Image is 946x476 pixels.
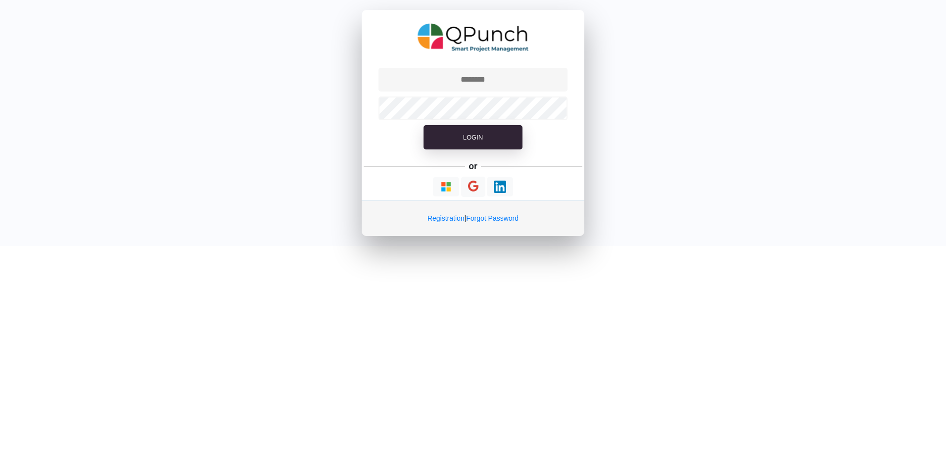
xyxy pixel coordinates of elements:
a: Registration [427,214,465,222]
h5: or [467,159,479,173]
button: Continue With LinkedIn [487,177,513,196]
img: Loading... [440,181,452,193]
img: QPunch [418,20,529,55]
button: Login [424,125,522,150]
a: Forgot Password [466,214,519,222]
button: Continue With Google [461,177,485,197]
img: Loading... [494,181,506,193]
button: Continue With Microsoft Azure [433,177,459,196]
div: | [362,200,584,236]
span: Login [463,134,483,141]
